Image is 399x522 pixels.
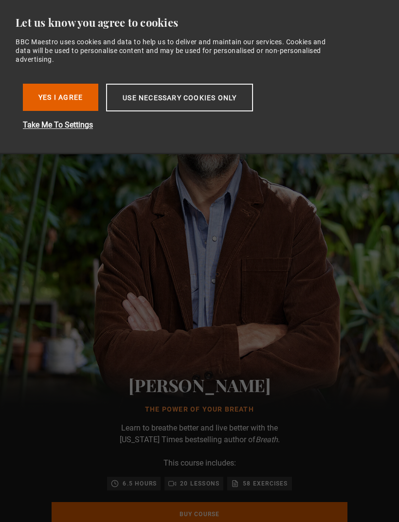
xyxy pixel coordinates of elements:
[102,457,297,469] p: This course includes:
[23,119,334,131] button: Take Me To Settings
[16,16,376,30] div: Let us know you agree to cookies
[123,479,157,488] p: 6.5 hours
[243,479,288,488] p: 58 exercises
[180,479,219,488] p: 20 lessons
[106,84,253,111] button: Use necessary cookies only
[52,405,347,414] h1: The Power of Your Breath
[255,435,278,444] i: Breath
[16,37,340,64] div: BBC Maestro uses cookies and data to help us to deliver and maintain our services. Cookies and da...
[52,373,347,397] h2: [PERSON_NAME]
[102,422,297,446] p: Learn to breathe better and live better with the [US_STATE] Times bestselling author of .
[23,84,98,111] button: Yes I Agree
